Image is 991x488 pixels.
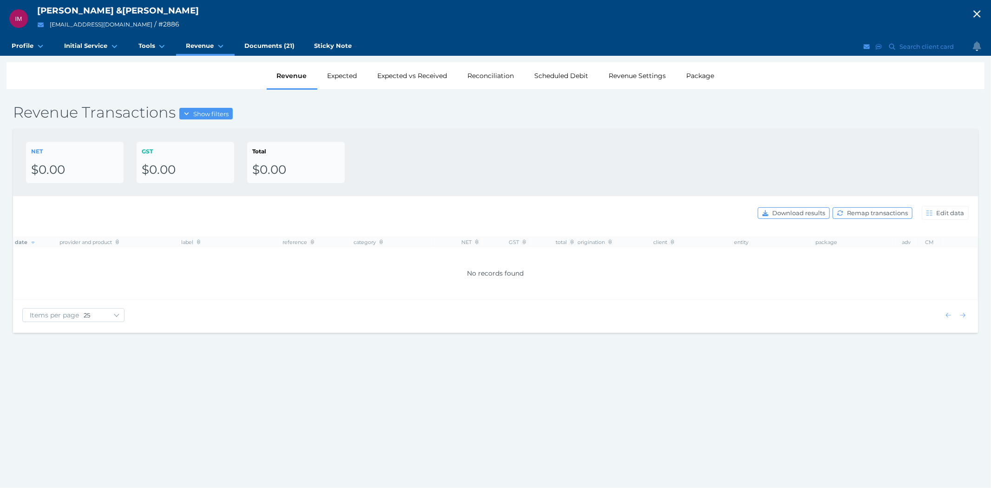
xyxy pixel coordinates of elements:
[862,41,872,53] button: Email
[814,237,894,247] th: package
[895,237,918,247] th: adv
[733,237,814,247] th: entity
[653,239,674,245] span: client
[23,311,84,319] span: Items per page
[368,62,458,89] div: Expected vs Received
[35,19,46,31] button: Email
[461,239,479,245] span: NET
[578,239,612,245] span: origination
[179,108,233,119] button: Show filters
[458,62,525,89] div: Reconciliation
[676,62,725,89] div: Package
[37,5,114,16] span: [PERSON_NAME]
[50,21,152,28] a: [EMAIL_ADDRESS][DOMAIN_NAME]
[525,62,599,89] div: Scheduled Debit
[191,110,232,118] span: Show filters
[15,239,35,245] span: date
[142,162,229,178] div: $0.00
[138,42,155,50] span: Tools
[934,209,968,217] span: Edit data
[467,269,524,277] span: No records found
[845,209,912,217] span: Remap transactions
[2,37,54,56] a: Profile
[13,103,978,122] h2: Revenue Transactions
[31,148,43,155] span: NET
[267,62,317,89] div: Revenue
[918,237,941,247] th: CM
[235,37,304,56] a: Documents (21)
[770,209,829,217] span: Download results
[12,42,33,50] span: Profile
[874,41,884,53] button: SMS
[556,239,574,245] span: total
[15,15,22,22] span: IM
[509,239,526,245] span: GST
[59,239,119,245] span: provider and product
[252,162,340,178] div: $0.00
[833,207,912,219] button: Remap transactions
[599,62,676,89] div: Revenue Settings
[282,239,314,245] span: reference
[898,43,958,50] span: Search client card
[9,9,28,28] div: Ian May
[314,42,352,50] span: Sticky Note
[943,310,954,321] button: Show previous page
[758,207,830,219] button: Download results
[176,37,235,56] a: Revenue
[116,5,199,16] span: & [PERSON_NAME]
[922,206,969,220] button: Edit data
[54,37,128,56] a: Initial Service
[142,148,153,155] span: GST
[957,310,969,321] button: Show next page
[181,239,200,245] span: label
[317,62,368,89] div: Expected
[64,42,107,50] span: Initial Service
[252,148,266,155] span: Total
[186,42,214,50] span: Revenue
[354,239,383,245] span: category
[154,20,179,28] span: / # 2886
[31,162,118,178] div: $0.00
[885,41,958,53] button: Search client card
[244,42,295,50] span: Documents (21)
